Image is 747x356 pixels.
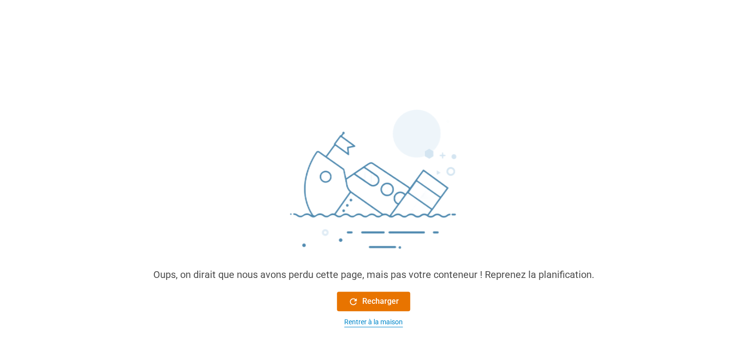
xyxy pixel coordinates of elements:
button: Rentrer à la maison [337,317,410,327]
font: Oups, on dirait que nous avons perdu cette page, mais pas votre conteneur ! Reprenez la planifica... [153,269,594,280]
font: Recharger [362,297,399,306]
button: Recharger [337,292,410,311]
img: sinking_ship.png [227,105,520,267]
font: Rentrer à la maison [344,318,403,326]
